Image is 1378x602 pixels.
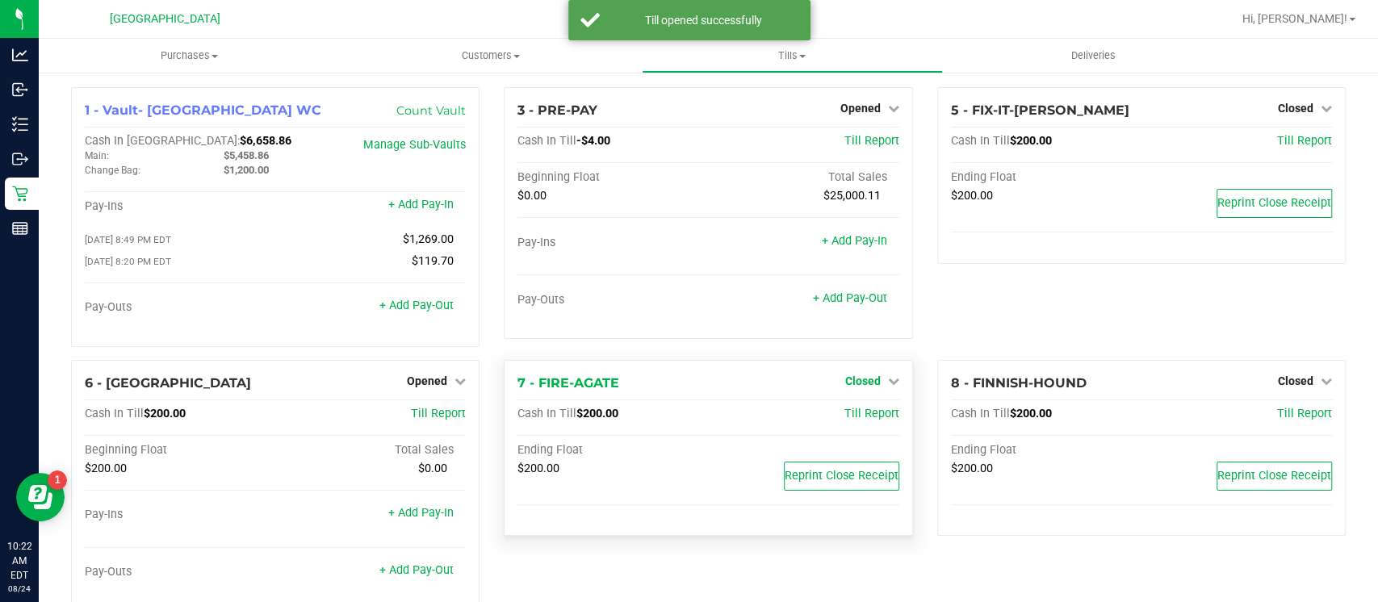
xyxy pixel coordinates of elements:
div: Pay-Ins [517,236,708,250]
div: Pay-Outs [85,565,275,579]
span: 8 - FINNISH-HOUND [951,375,1087,391]
button: Reprint Close Receipt [784,462,899,491]
a: + Add Pay-In [388,198,454,211]
a: Count Vault [396,103,466,118]
span: [DATE] 8:20 PM EDT [85,256,171,267]
span: Closed [1278,374,1313,387]
span: $200.00 [144,407,186,420]
span: $25,000.11 [823,189,881,203]
div: Pay-Outs [85,300,275,315]
span: 3 - PRE-PAY [517,102,597,118]
a: Till Report [1277,134,1332,148]
div: Beginning Float [517,170,708,185]
div: Total Sales [708,170,898,185]
a: Till Report [844,407,899,420]
div: Pay-Outs [517,293,708,307]
button: Reprint Close Receipt [1217,462,1332,491]
span: $1,200.00 [224,164,269,176]
div: Ending Float [951,170,1141,185]
span: Hi, [PERSON_NAME]! [1242,12,1347,25]
a: + Add Pay-Out [379,299,454,312]
span: $200.00 [85,462,127,475]
span: $119.70 [412,254,454,268]
span: [GEOGRAPHIC_DATA] [110,12,220,26]
a: Tills [642,39,943,73]
inline-svg: Outbound [12,151,28,167]
span: $5,458.86 [224,149,269,161]
div: Beginning Float [85,443,275,458]
span: Main: [85,150,109,161]
span: Opened [407,374,447,387]
button: Reprint Close Receipt [1217,189,1332,218]
div: Pay-Ins [85,199,275,214]
span: $1,269.00 [403,232,454,246]
span: $200.00 [576,407,618,420]
a: Till Report [844,134,899,148]
span: Cash In Till [517,407,576,420]
span: Reprint Close Receipt [785,469,898,483]
span: Reprint Close Receipt [1217,196,1331,210]
span: Reprint Close Receipt [1217,469,1331,483]
span: $0.00 [517,189,547,203]
span: Cash In [GEOGRAPHIC_DATA]: [85,134,240,148]
span: Closed [1278,102,1313,115]
span: 6 - [GEOGRAPHIC_DATA] [85,375,251,391]
a: Deliveries [943,39,1244,73]
inline-svg: Inbound [12,82,28,98]
inline-svg: Inventory [12,116,28,132]
a: Customers [340,39,641,73]
span: 1 - Vault- [GEOGRAPHIC_DATA] WC [85,102,321,118]
span: Purchases [39,48,340,63]
span: $200.00 [1010,407,1052,420]
span: Change Bag: [85,165,140,176]
a: + Add Pay-In [822,234,887,248]
span: 7 - FIRE-AGATE [517,375,619,391]
span: [DATE] 8:49 PM EDT [85,234,171,245]
inline-svg: Retail [12,186,28,202]
span: Cash In Till [951,134,1010,148]
p: 08/24 [7,583,31,595]
span: -$4.00 [576,134,610,148]
span: Opened [840,102,881,115]
span: Closed [845,374,881,387]
span: Tills [643,48,942,63]
span: Deliveries [1049,48,1137,63]
a: + Add Pay-In [388,506,454,520]
a: + Add Pay-Out [379,563,454,577]
a: Purchases [39,39,340,73]
iframe: Resource center [16,473,65,521]
span: Customers [341,48,640,63]
span: Cash In Till [517,134,576,148]
span: $200.00 [951,462,993,475]
span: $6,658.86 [240,134,291,148]
div: Pay-Ins [85,508,275,522]
inline-svg: Analytics [12,47,28,63]
span: $200.00 [517,462,559,475]
span: Cash In Till [951,407,1010,420]
span: $200.00 [951,189,993,203]
iframe: Resource center unread badge [48,470,67,490]
span: 5 - FIX-IT-[PERSON_NAME] [951,102,1129,118]
div: Total Sales [275,443,466,458]
span: Cash In Till [85,407,144,420]
a: Manage Sub-Vaults [363,138,466,152]
a: Till Report [1277,407,1332,420]
div: Till opened successfully [609,12,798,28]
div: Ending Float [951,443,1141,458]
span: $0.00 [418,462,447,475]
inline-svg: Reports [12,220,28,236]
a: Till Report [411,407,466,420]
a: + Add Pay-Out [813,291,887,305]
span: $200.00 [1010,134,1052,148]
div: Ending Float [517,443,708,458]
p: 10:22 AM EDT [7,539,31,583]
